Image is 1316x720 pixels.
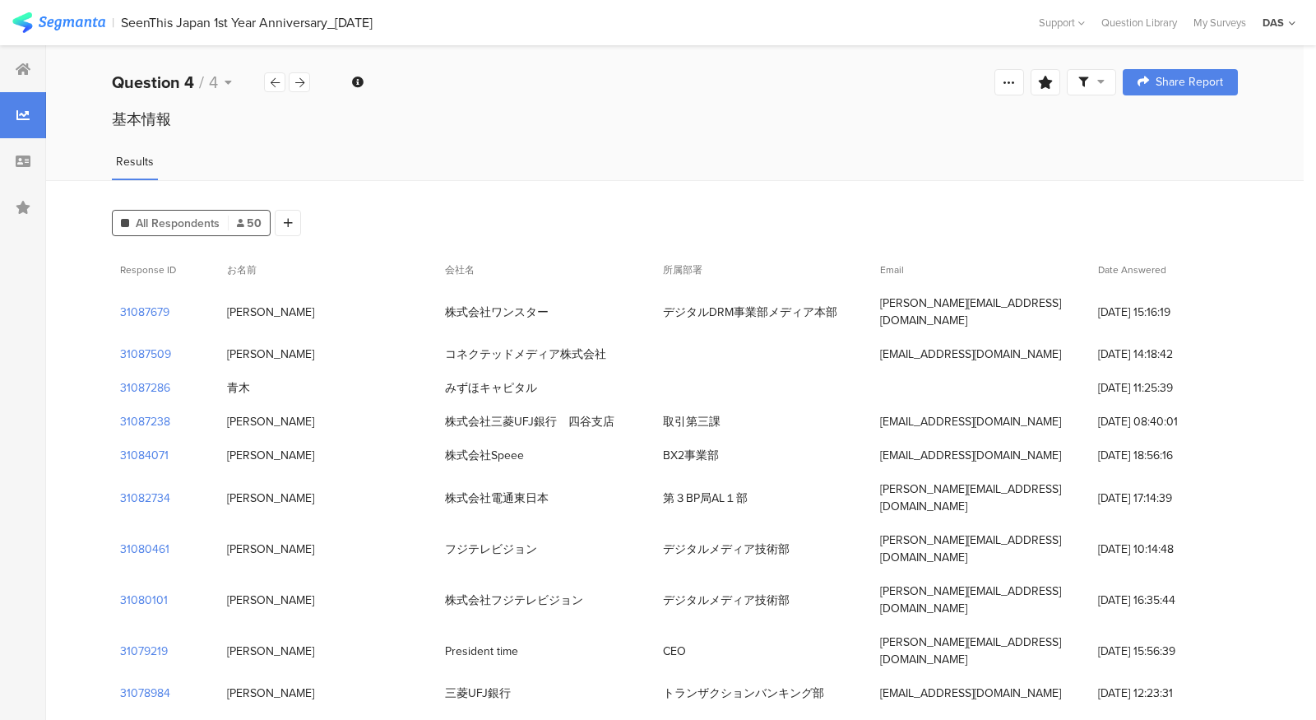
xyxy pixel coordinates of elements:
[1039,10,1085,35] div: Support
[445,490,549,507] div: 株式会社電通東日本
[136,215,220,232] span: All Respondents
[880,447,1061,464] div: [EMAIL_ADDRESS][DOMAIN_NAME]
[121,15,373,30] div: SeenThis Japan 1st Year Anniversary_[DATE]
[880,262,904,277] span: Email
[445,413,614,430] div: 株式会社三菱UFJ銀行 四谷支店
[227,304,314,321] div: [PERSON_NAME]
[1098,447,1230,464] span: [DATE] 18:56:16
[227,643,314,660] div: [PERSON_NAME]
[12,12,105,33] img: segmanta logo
[1098,490,1230,507] span: [DATE] 17:14:39
[227,447,314,464] div: [PERSON_NAME]
[227,592,314,609] div: [PERSON_NAME]
[1093,15,1185,30] a: Question Library
[880,583,1082,617] div: [PERSON_NAME][EMAIL_ADDRESS][DOMAIN_NAME]
[445,304,549,321] div: 株式会社ワンスター
[1098,541,1230,558] span: [DATE] 10:14:48
[120,447,169,464] section: 31084071
[880,685,1061,702] div: [EMAIL_ADDRESS][DOMAIN_NAME]
[199,70,204,95] span: /
[663,447,719,464] div: BX2事業部
[120,685,170,702] section: 31078984
[445,592,583,609] div: 株式会社フジテレビジョン
[112,109,1238,130] div: 基本情報
[112,13,114,32] div: |
[237,215,262,232] span: 50
[227,541,314,558] div: [PERSON_NAME]
[1098,379,1230,397] span: [DATE] 11:25:39
[663,541,790,558] div: デジタルメディア技術部
[227,490,314,507] div: [PERSON_NAME]
[880,481,1082,515] div: [PERSON_NAME][EMAIL_ADDRESS][DOMAIN_NAME]
[1263,15,1284,30] div: DAS
[663,685,824,702] div: トランザクションバンキング部
[120,346,171,363] section: 31087509
[445,541,537,558] div: フジテレビジョン
[880,532,1082,566] div: [PERSON_NAME][EMAIL_ADDRESS][DOMAIN_NAME]
[120,541,169,558] section: 31080461
[445,262,475,277] span: 会社名
[227,685,314,702] div: [PERSON_NAME]
[116,153,154,170] span: Results
[1156,77,1223,88] span: Share Report
[880,413,1061,430] div: [EMAIL_ADDRESS][DOMAIN_NAME]
[663,592,790,609] div: デジタルメディア技術部
[663,262,702,277] span: 所属部署
[880,634,1082,668] div: [PERSON_NAME][EMAIL_ADDRESS][DOMAIN_NAME]
[120,262,176,277] span: Response ID
[112,70,194,95] b: Question 4
[1098,346,1230,363] span: [DATE] 14:18:42
[880,295,1082,329] div: [PERSON_NAME][EMAIL_ADDRESS][DOMAIN_NAME]
[1098,685,1230,702] span: [DATE] 12:23:31
[663,304,837,321] div: デジタルDRM事業部メディア本部
[1098,413,1230,430] span: [DATE] 08:40:01
[1098,304,1230,321] span: [DATE] 15:16:19
[227,346,314,363] div: [PERSON_NAME]
[445,346,606,363] div: コネクテッドメディア株式会社
[227,379,250,397] div: 青木
[1185,15,1254,30] a: My Surveys
[1098,262,1166,277] span: Date Answered
[663,643,686,660] div: CEO
[880,346,1061,363] div: [EMAIL_ADDRESS][DOMAIN_NAME]
[445,447,524,464] div: 株式会社Speee
[227,413,314,430] div: [PERSON_NAME]
[445,643,518,660] div: President time
[120,643,168,660] section: 31079219
[445,685,511,702] div: 三菱UFJ銀行
[120,490,170,507] section: 31082734
[445,379,537,397] div: みずほキャピタル
[120,592,168,609] section: 31080101
[209,70,218,95] span: 4
[227,262,257,277] span: お名前
[1098,643,1230,660] span: [DATE] 15:56:39
[1098,592,1230,609] span: [DATE] 16:35:44
[663,413,721,430] div: 取引第三課
[120,379,170,397] section: 31087286
[120,304,169,321] section: 31087679
[663,490,748,507] div: 第３BP局AL１部
[120,413,170,430] section: 31087238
